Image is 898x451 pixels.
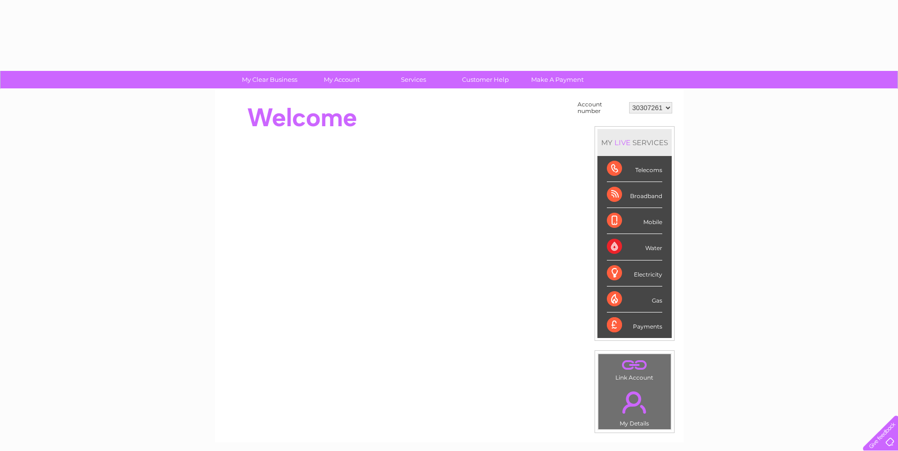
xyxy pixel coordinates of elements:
div: LIVE [613,138,632,147]
a: My Clear Business [231,71,309,88]
div: Gas [607,286,662,312]
td: Account number [575,99,627,117]
td: My Details [598,383,671,430]
a: . [601,386,668,419]
a: . [601,356,668,373]
div: Electricity [607,260,662,286]
div: Broadband [607,182,662,208]
a: Customer Help [446,71,525,88]
div: MY SERVICES [597,129,672,156]
a: Make A Payment [518,71,596,88]
div: Water [607,234,662,260]
a: My Account [302,71,381,88]
div: Mobile [607,208,662,234]
td: Link Account [598,354,671,383]
a: Services [374,71,453,88]
div: Payments [607,312,662,338]
div: Telecoms [607,156,662,182]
